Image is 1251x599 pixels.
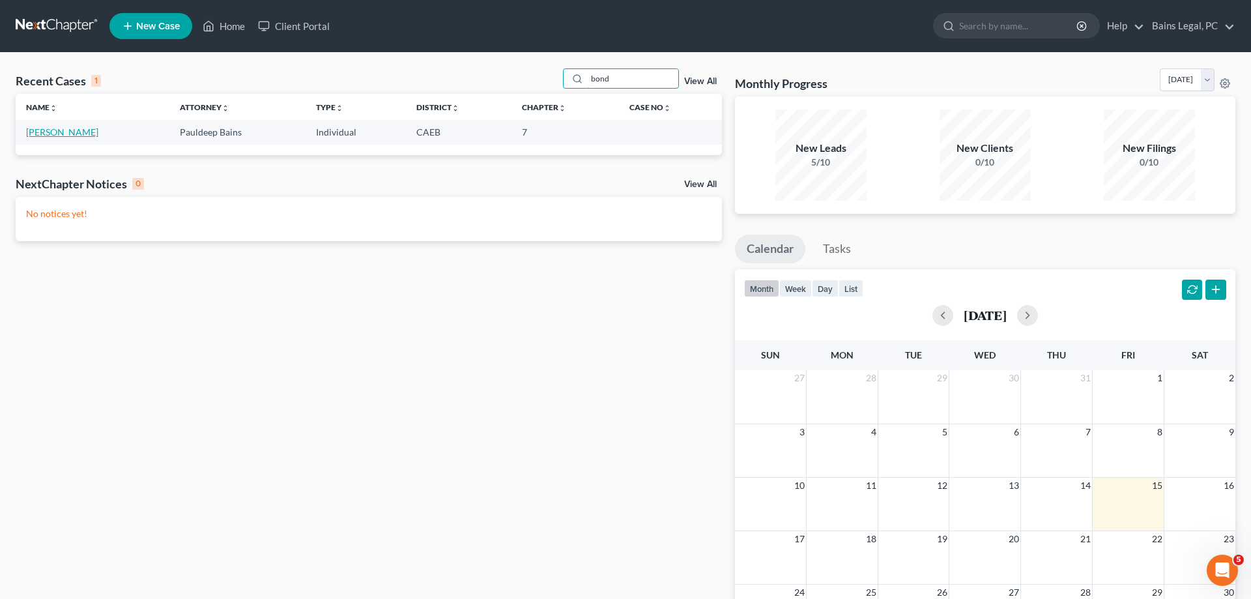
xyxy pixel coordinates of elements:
[558,104,566,112] i: unfold_more
[222,104,229,112] i: unfold_more
[1079,370,1092,386] span: 31
[905,349,922,360] span: Tue
[1079,531,1092,547] span: 21
[16,73,101,89] div: Recent Cases
[1156,370,1164,386] span: 1
[1228,424,1235,440] span: 9
[865,370,878,386] span: 28
[1228,370,1235,386] span: 2
[180,102,229,112] a: Attorneyunfold_more
[316,102,343,112] a: Typeunfold_more
[1151,478,1164,493] span: 15
[416,102,459,112] a: Districtunfold_more
[831,349,854,360] span: Mon
[511,120,619,144] td: 7
[1007,531,1020,547] span: 20
[1192,349,1208,360] span: Sat
[744,280,779,297] button: month
[940,156,1031,169] div: 0/10
[1233,555,1244,565] span: 5
[735,76,827,91] h3: Monthly Progress
[1084,424,1092,440] span: 7
[1207,555,1238,586] iframe: Intercom live chat
[50,104,57,112] i: unfold_more
[936,370,949,386] span: 29
[252,14,336,38] a: Client Portal
[936,531,949,547] span: 19
[306,120,407,144] td: Individual
[663,104,671,112] i: unfold_more
[1156,424,1164,440] span: 8
[959,14,1078,38] input: Search by name...
[839,280,863,297] button: list
[1104,141,1195,156] div: New Filings
[132,178,144,190] div: 0
[336,104,343,112] i: unfold_more
[1079,478,1092,493] span: 14
[136,22,180,31] span: New Case
[775,141,867,156] div: New Leads
[1222,531,1235,547] span: 23
[1145,14,1235,38] a: Bains Legal, PC
[1222,478,1235,493] span: 16
[26,102,57,112] a: Nameunfold_more
[793,531,806,547] span: 17
[629,102,671,112] a: Case Nounfold_more
[761,349,780,360] span: Sun
[16,176,144,192] div: NextChapter Notices
[735,235,805,263] a: Calendar
[26,126,98,138] a: [PERSON_NAME]
[936,478,949,493] span: 12
[964,308,1007,322] h2: [DATE]
[587,69,678,88] input: Search by name...
[1151,531,1164,547] span: 22
[684,180,717,189] a: View All
[26,207,712,220] p: No notices yet!
[522,102,566,112] a: Chapterunfold_more
[684,77,717,86] a: View All
[1007,478,1020,493] span: 13
[941,424,949,440] span: 5
[452,104,459,112] i: unfold_more
[775,156,867,169] div: 5/10
[169,120,306,144] td: Pauldeep Bains
[1100,14,1144,38] a: Help
[870,424,878,440] span: 4
[974,349,996,360] span: Wed
[1121,349,1135,360] span: Fri
[1007,370,1020,386] span: 30
[1104,156,1195,169] div: 0/10
[865,531,878,547] span: 18
[865,478,878,493] span: 11
[940,141,1031,156] div: New Clients
[1013,424,1020,440] span: 6
[793,478,806,493] span: 10
[798,424,806,440] span: 3
[811,235,863,263] a: Tasks
[779,280,812,297] button: week
[91,75,101,87] div: 1
[406,120,511,144] td: CAEB
[196,14,252,38] a: Home
[812,280,839,297] button: day
[793,370,806,386] span: 27
[1047,349,1066,360] span: Thu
